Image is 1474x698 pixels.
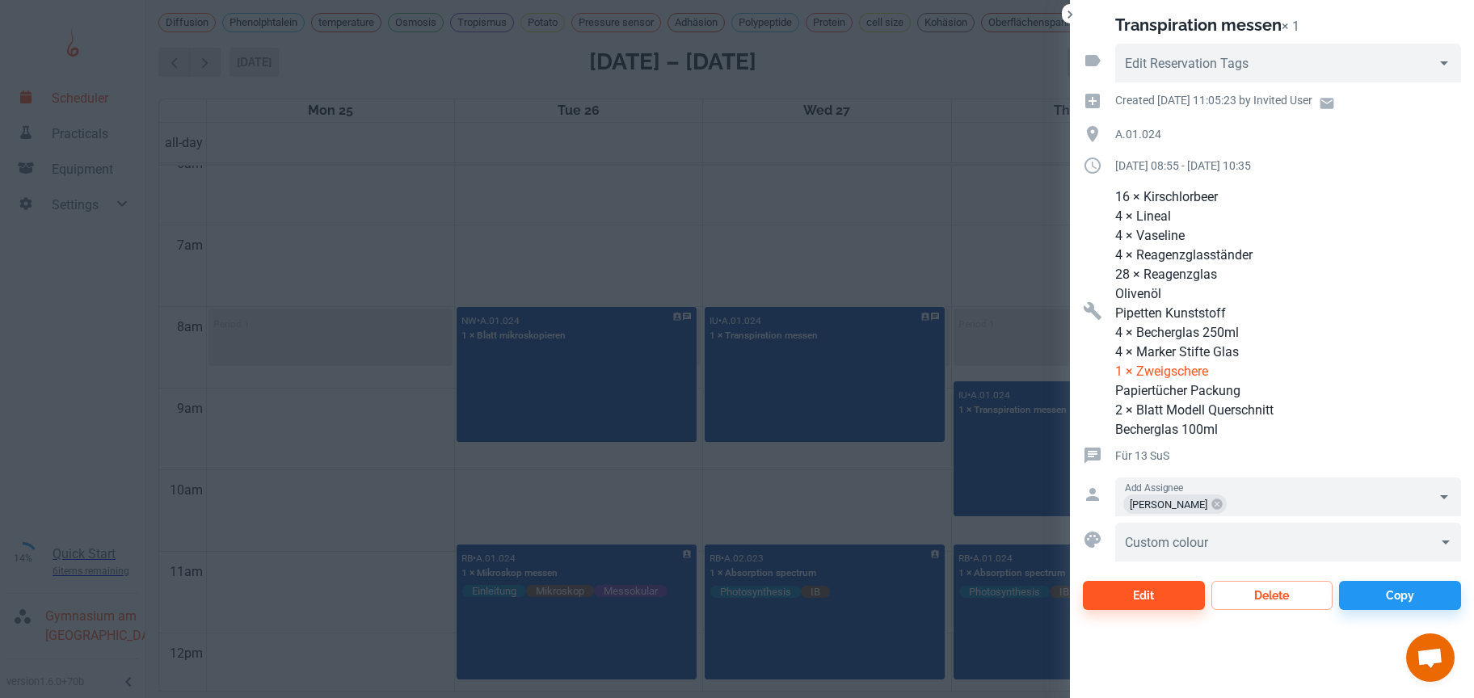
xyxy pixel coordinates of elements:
p: [DATE] 08:55 - [DATE] 10:35 [1115,157,1461,174]
h2: Transpiration messen [1115,15,1282,35]
button: Copy [1339,581,1461,610]
p: Created [DATE] 11:05:23 by Invited User [1115,91,1312,109]
p: Olivenöl [1115,284,1461,304]
p: 4 × Marker Stifte Glas [1115,343,1461,362]
p: × 1 [1282,19,1299,34]
p: Papiertücher Packung [1115,381,1461,401]
p: A.01.024 [1115,125,1461,143]
button: Delete [1211,581,1333,610]
p: 4 × Becherglas 250ml [1115,323,1461,343]
svg: Reservation comment [1083,446,1102,465]
button: Open [1433,486,1455,508]
svg: Creation time [1083,91,1102,111]
p: Für 13 SuS [1115,447,1461,465]
p: 4 × Vaseline [1115,226,1461,246]
p: 28 × Reagenzglas [1115,265,1461,284]
a: Email user [1312,89,1341,118]
div: [PERSON_NAME] [1123,494,1227,514]
a: Chat öffnen [1406,633,1455,682]
p: 2 × Blatt Modell Querschnitt [1115,401,1461,420]
button: Close [1062,6,1078,23]
svg: Duration [1083,156,1102,175]
div: ​ [1115,523,1461,561]
p: Limited resource [1115,362,1461,381]
label: Add Assignee [1125,481,1183,494]
svg: Resources [1083,301,1102,321]
svg: Reservation tags [1083,51,1102,70]
button: Open [1433,52,1455,74]
svg: Location [1083,124,1102,144]
span: [PERSON_NAME] [1123,495,1214,514]
p: Pipetten Kunststoff [1115,304,1461,323]
p: 16 × Kirschlorbeer [1115,187,1461,207]
p: 4 × Reagenzglasständer [1115,246,1461,265]
svg: Assigned to [1083,485,1102,504]
svg: Custom colour [1083,530,1102,549]
p: Becherglas 100ml [1115,420,1461,439]
p: 4 × Lineal [1115,207,1461,226]
button: Edit [1083,581,1205,610]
